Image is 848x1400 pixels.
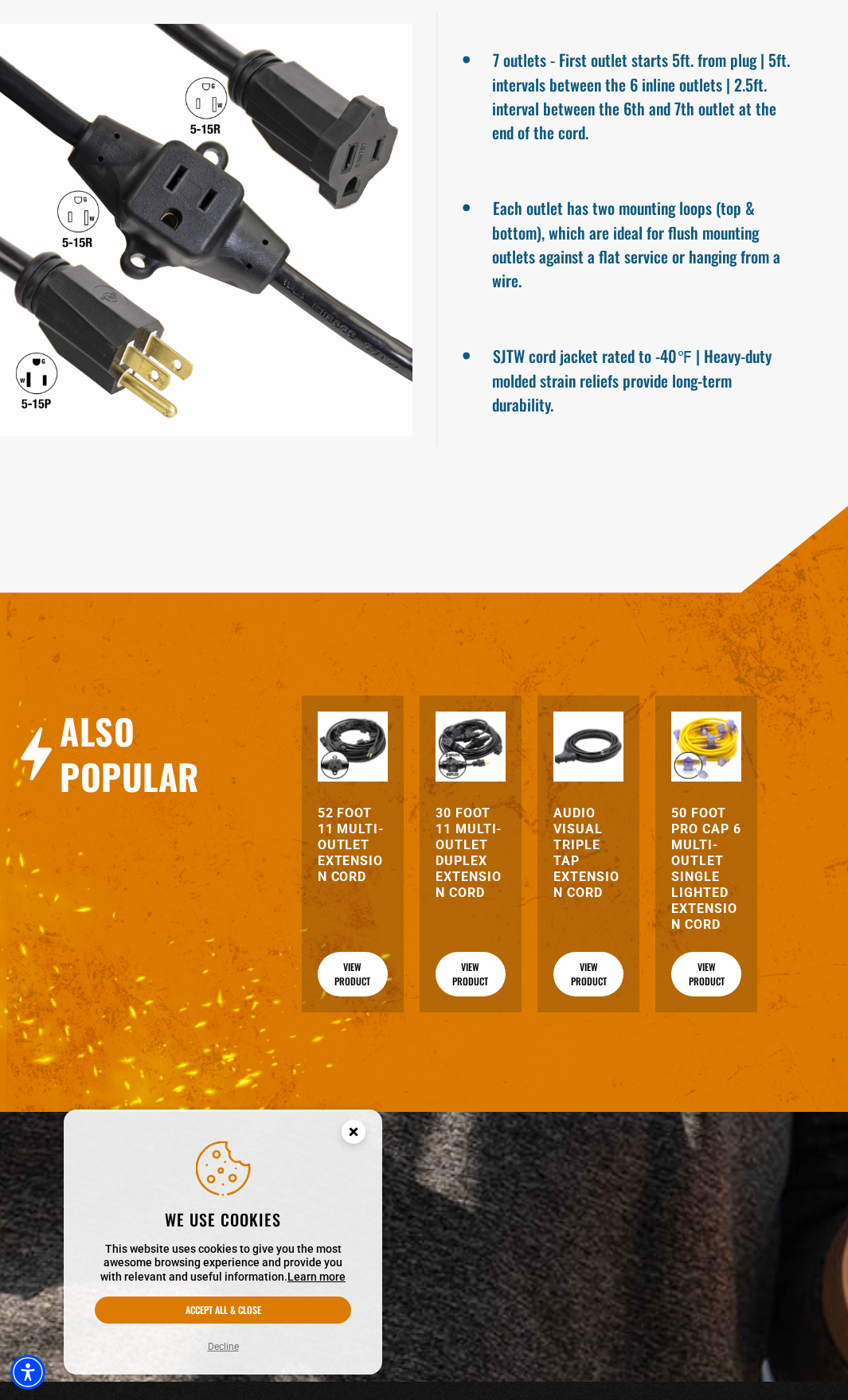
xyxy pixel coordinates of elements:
li: SJTW cord jacket rated to -40℉ | Heavy-duty molded strain reliefs provide long-term durability. [492,340,793,416]
h2: We use cookies [95,1209,351,1230]
a: View Product [436,952,506,996]
button: Accept all & close [95,1297,351,1324]
a: 50 Foot Pro Cap 6 Multi-Outlet Single Lighted Extension Cord [671,805,741,933]
a: View Product [553,952,623,996]
a: Audio Visual Triple Tap Extension Cord [553,805,623,901]
li: Each outlet has two mounting loops (top & bottom), which are ideal for flush mounting outlets aga... [492,192,793,292]
a: 30 Foot 11 Multi-Outlet Duplex Extension Cord [436,805,506,901]
a: View Product [671,952,741,996]
div: Accessibility Menu [10,1355,45,1390]
button: Decline [203,1339,244,1355]
img: black [553,712,623,782]
a: 52 Foot 11 Multi-Outlet Extension Cord [318,805,388,885]
a: View Product [318,952,388,996]
img: yellow [671,712,741,782]
button: Close this option [325,1109,382,1159]
img: black [436,712,506,782]
h2: Also Popular [60,708,211,799]
a: This website uses cookies to give you the most awesome browsing experience and provide you with r... [287,1270,346,1283]
aside: Cookie Consent [64,1109,382,1375]
img: black [318,712,388,782]
li: 7 outlets - First outlet starts 5ft. from plug | 5ft. intervals between the 6 inline outlets | 2.... [492,44,793,144]
p: This website uses cookies to give you the most awesome browsing experience and provide you with r... [95,1242,351,1285]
